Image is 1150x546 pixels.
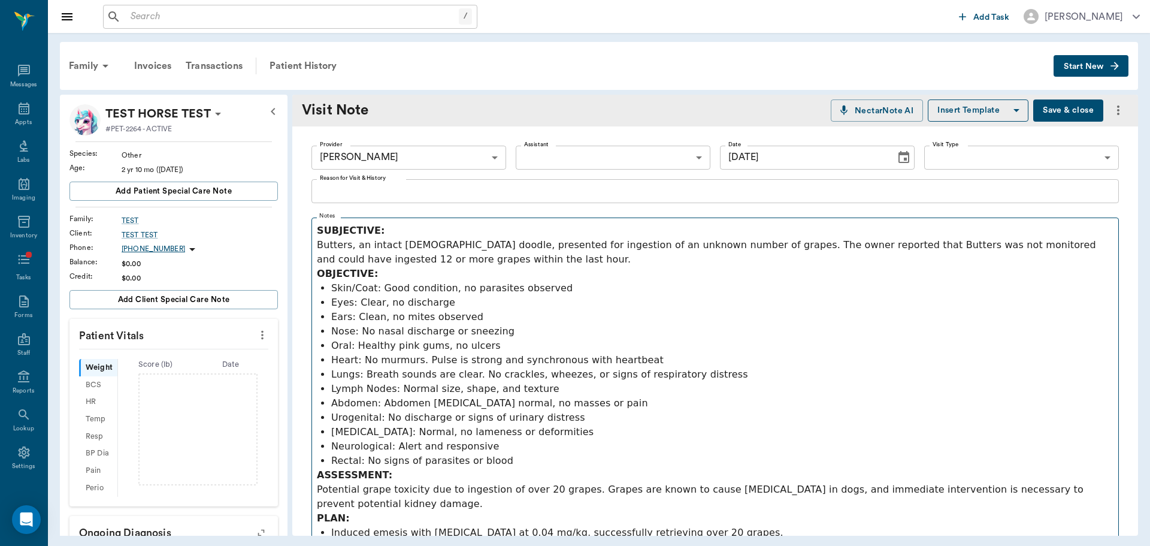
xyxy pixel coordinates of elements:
div: Visit Note [302,99,392,121]
label: Reason for Visit & History [320,174,386,182]
div: Messages [10,80,38,89]
p: Lungs: Breath sounds are clear. No crackles, wheezes, or signs of respiratory distress [331,367,1113,382]
div: / [459,8,472,25]
p: Neurological: Alert and responsive [331,439,1113,454]
div: Perio [79,479,117,497]
div: Forms [14,311,32,320]
div: $0.00 [122,258,278,269]
a: Transactions [178,52,250,80]
p: Ongoing diagnosis [69,516,278,546]
strong: OBJECTIVE: [317,268,379,279]
div: Appts [15,118,32,127]
div: Score ( lb ) [118,359,193,370]
div: Imaging [12,194,35,203]
div: Family [62,52,120,80]
span: Add client Special Care Note [118,293,230,306]
button: Add client Special Care Note [69,290,278,309]
label: Notes [319,212,335,220]
button: Save & close [1033,99,1103,122]
strong: SUBJECTIVE: [317,225,385,236]
p: Abdomen: Abdomen [MEDICAL_DATA] normal, no masses or pain [331,396,1113,411]
label: Assistant [524,140,549,149]
button: more [1108,100,1128,120]
div: Labs [17,156,30,165]
div: Credit : [69,271,122,282]
div: Open Intercom Messenger [12,505,41,534]
a: Patient History [262,52,344,80]
label: Visit Type [933,140,959,149]
strong: ASSESSMENT: [317,469,392,481]
input: Search [126,8,459,25]
div: Date [193,359,268,370]
div: Other [122,150,278,161]
div: HR [79,394,117,411]
p: [MEDICAL_DATA]: Normal, no lameness or deformities [331,425,1113,439]
p: Potential grape toxicity due to ingestion of over 20 grapes. Grapes are known to cause [MEDICAL_D... [317,468,1113,511]
img: Profile Image [69,104,101,135]
button: Add patient Special Care Note [69,182,278,201]
div: [PERSON_NAME] [1045,10,1123,24]
div: BP Dia [79,445,117,463]
div: Family : [69,213,122,224]
p: Patient Vitals [69,319,278,349]
div: Inventory [10,231,37,240]
p: TEST HORSE TEST [105,104,211,123]
div: Weight [79,359,117,376]
div: Species : [69,148,122,159]
button: [PERSON_NAME] [1014,5,1149,28]
p: Butters, an intact [DEMOGRAPHIC_DATA] doodle, presented for ingestion of an unknown number of gra... [317,224,1113,267]
p: Heart: No murmurs. Pulse is strong and synchronous with heartbeat [331,353,1113,367]
p: [PHONE_NUMBER] [122,244,185,254]
div: 2 yr 10 mo ([DATE]) [122,164,278,175]
div: Client : [69,228,122,239]
p: Eyes: Clear, no discharge [331,295,1113,310]
p: Urogenital: No discharge or signs of urinary distress [331,411,1113,425]
a: TEST TEST [122,230,278,240]
p: Induced emesis with [MEDICAL_DATA] at 0.04 mg/kg, successfully retrieving over 20 grapes. [331,526,1113,540]
p: Oral: Healthy pink gums, no ulcers [331,339,1113,353]
div: BCS [79,376,117,394]
p: Skin/Coat: Good condition, no parasites observed [331,281,1113,295]
p: #PET-2264 - ACTIVE [105,123,172,134]
label: Provider [320,140,342,149]
a: TEST [122,215,278,226]
button: Start New [1054,55,1128,77]
div: Reports [13,387,35,396]
button: NectarNote AI [831,99,923,122]
div: Phone : [69,242,122,253]
p: Lymph Nodes: Normal size, shape, and texture [331,382,1113,396]
strong: PLAN: [317,512,350,524]
div: Age : [69,162,122,173]
button: Insert Template [928,99,1028,122]
p: Rectal: No signs of parasites or blood [331,454,1113,468]
button: Add Task [954,5,1014,28]
div: Tasks [16,273,31,282]
p: Nose: No nasal discharge or sneezing [331,324,1113,339]
button: Choose date, selected date is Aug 29, 2025 [892,146,916,170]
a: Invoices [127,52,178,80]
div: Pain [79,462,117,479]
div: Settings [12,462,36,471]
div: Balance : [69,257,122,267]
span: Add patient Special Care Note [116,185,232,198]
div: Temp [79,411,117,428]
div: Resp [79,428,117,445]
div: Lookup [13,424,34,433]
label: Date [728,140,741,149]
button: Close drawer [55,5,79,29]
div: $0.00 [122,273,278,283]
button: more [253,325,272,345]
div: [PERSON_NAME] [311,146,506,170]
div: Staff [17,349,30,358]
p: Ears: Clean, no mites observed [331,310,1113,324]
input: MM/DD/YYYY [720,146,887,170]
